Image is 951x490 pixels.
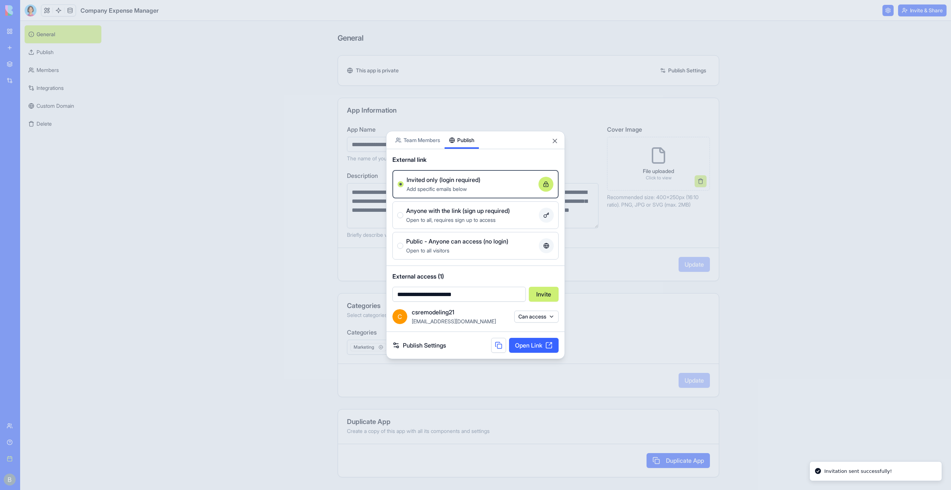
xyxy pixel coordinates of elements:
[529,287,559,302] button: Invite
[392,272,559,281] span: External access (1)
[406,237,508,246] span: Public - Anyone can access (no login)
[397,212,403,218] button: Anyone with the link (sign up required)Open to all, requires sign up to access
[406,206,510,215] span: Anyone with the link (sign up required)
[509,338,559,353] a: Open Link
[407,186,467,192] span: Add specific emails below
[514,311,559,323] button: Can access
[406,247,449,254] span: Open to all visitors
[407,175,480,184] span: Invited only (login required)
[397,243,403,249] button: Public - Anyone can access (no login)Open to all visitors
[391,131,445,149] button: Team Members
[406,217,496,223] span: Open to all, requires sign up to access
[398,181,404,187] button: Invited only (login required)Add specific emails below
[392,309,407,324] span: C
[412,308,454,317] span: csremodeling21
[445,131,479,149] button: Publish
[412,318,496,324] span: [EMAIL_ADDRESS][DOMAIN_NAME]
[392,155,427,164] span: External link
[392,341,446,350] a: Publish Settings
